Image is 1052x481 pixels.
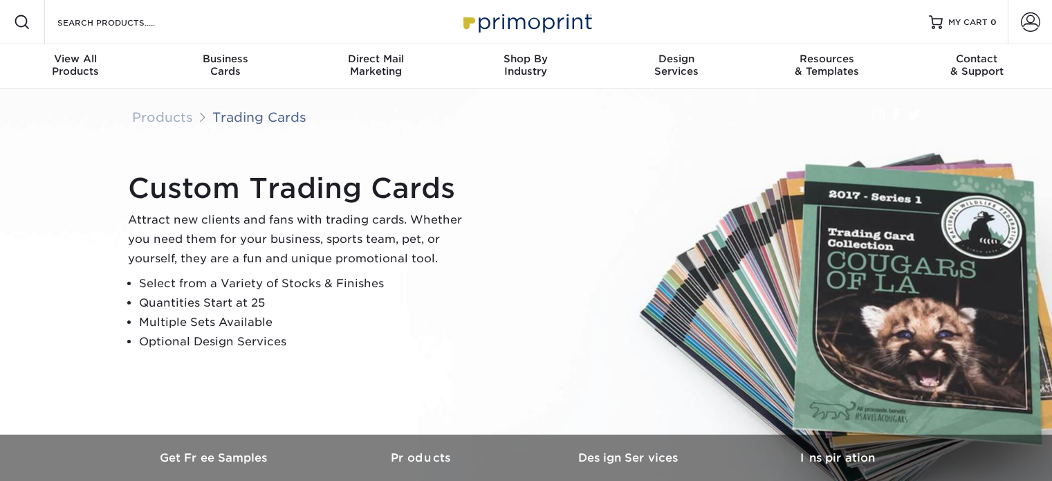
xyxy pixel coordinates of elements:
a: Design Services [526,435,734,481]
li: Multiple Sets Available [139,313,474,332]
a: Direct MailMarketing [301,44,451,89]
div: & Templates [751,53,901,78]
a: Products [132,109,193,125]
a: BusinessCards [150,44,300,89]
span: MY CART [948,17,988,28]
h3: Inspiration [734,451,941,464]
span: Shop By [451,53,601,65]
span: Contact [902,53,1052,65]
p: Attract new clients and fans with trading cards. Whether you need them for your business, sports ... [128,210,474,269]
span: 0 [990,17,997,27]
div: Services [601,53,751,78]
li: Quantities Start at 25 [139,293,474,313]
div: Marketing [301,53,451,78]
span: Business [150,53,300,65]
a: Get Free Samples [111,435,319,481]
a: DesignServices [601,44,751,89]
li: Optional Design Services [139,332,474,352]
span: Resources [751,53,901,65]
li: Select from a Variety of Stocks & Finishes [139,274,474,293]
div: Cards [150,53,300,78]
a: Trading Cards [212,109,306,125]
a: Shop ByIndustry [451,44,601,89]
span: Direct Mail [301,53,451,65]
h1: Custom Trading Cards [128,172,474,205]
img: Primoprint [457,7,596,37]
a: Inspiration [734,435,941,481]
input: SEARCH PRODUCTS..... [56,14,191,30]
div: Industry [451,53,601,78]
span: Design [601,53,751,65]
h3: Get Free Samples [111,451,319,464]
div: & Support [902,53,1052,78]
h3: Design Services [526,451,734,464]
a: Contact& Support [902,44,1052,89]
h3: Products [319,451,526,464]
a: Resources& Templates [751,44,901,89]
a: Products [319,435,526,481]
